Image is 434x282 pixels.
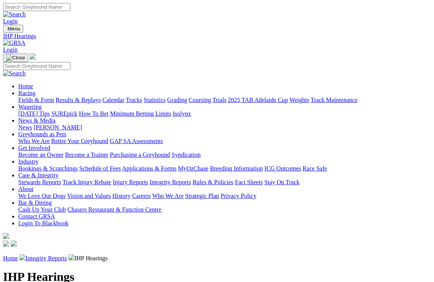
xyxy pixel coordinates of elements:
a: Login [3,46,17,53]
a: SUREpick [51,110,77,117]
a: Race Safe [302,165,327,172]
div: Industry [18,165,431,172]
a: Login [3,18,17,24]
a: Tracks [126,97,142,103]
input: Search [3,3,70,11]
div: Racing [18,97,431,104]
p: IHP Hearings [3,254,431,262]
a: Strategic Plan [185,193,219,199]
div: Get Involved [18,151,431,158]
a: Track Maintenance [311,97,358,103]
a: Trials [212,97,226,103]
img: logo-grsa-white.png [3,233,9,239]
a: Fact Sheets [235,179,263,185]
a: Careers [132,193,151,199]
a: Results & Replays [56,97,101,103]
a: Minimum Betting Limits [110,110,171,117]
a: Become an Owner [18,151,64,158]
a: Wagering [18,104,42,110]
a: Integrity Reports [25,255,67,261]
a: Cash Up Your Club [18,206,66,213]
a: News [18,124,32,131]
button: Toggle navigation [3,54,28,62]
div: Greyhounds as Pets [18,138,431,145]
a: Racing [18,90,35,96]
span: Menu [8,26,20,32]
a: Applications & Forms [122,165,176,172]
img: Search [3,11,26,18]
a: Become a Trainer [65,151,108,158]
a: Schedule of Fees [79,165,121,172]
a: Get Involved [18,145,50,151]
a: Stay On Track [264,179,299,185]
a: News & Media [18,117,56,124]
a: Syndication [172,151,200,158]
a: MyOzChase [178,165,208,172]
img: GRSA [3,40,25,46]
img: chevron-right.svg [68,254,75,260]
a: Industry [18,158,38,165]
a: Weights [289,97,309,103]
a: Who We Are [18,138,50,144]
a: Statistics [144,97,166,103]
a: Grading [167,97,187,103]
a: Bar & Dining [18,199,52,206]
a: Track Injury Rebate [62,179,111,185]
a: Contact GRSA [18,213,55,220]
a: Greyhounds as Pets [18,131,66,137]
img: Close [6,55,25,61]
a: Home [3,255,18,261]
div: Care & Integrity [18,179,431,186]
img: logo-grsa-white.png [30,53,36,59]
a: How To Bet [79,110,109,117]
div: Wagering [18,110,431,117]
a: Login To Blackbook [18,220,68,226]
a: Fields & Form [18,97,54,103]
a: [DATE] Tips [18,110,50,117]
a: Stewards Reports [18,179,61,185]
a: Integrity Reports [149,179,191,185]
a: Who We Are [152,193,184,199]
img: twitter.svg [11,241,17,247]
a: Care & Integrity [18,172,59,178]
a: 2025 TAB Adelaide Cup [228,97,288,103]
a: ICG Outcomes [264,165,301,172]
a: GAP SA Assessments [110,138,163,144]
a: About [18,186,33,192]
input: Search [3,62,70,70]
a: [PERSON_NAME] [33,124,82,131]
a: We Love Our Dogs [18,193,65,199]
div: Bar & Dining [18,206,431,213]
a: Injury Reports [113,179,148,185]
a: Breeding Information [210,165,263,172]
a: IHP Hearings [3,33,431,40]
a: Purchasing a Greyhound [110,151,170,158]
a: Bookings & Scratchings [18,165,78,172]
a: Home [18,83,33,89]
a: Rules & Policies [192,179,234,185]
a: Vision and Values [67,193,111,199]
div: News & Media [18,124,431,131]
button: Toggle navigation [3,25,23,33]
img: facebook.svg [3,241,9,247]
a: Retire Your Greyhound [51,138,108,144]
a: History [112,193,130,199]
a: Privacy Policy [221,193,256,199]
a: Isolynx [173,110,191,117]
a: Calendar [102,97,124,103]
a: Chasers Restaurant & Function Centre [67,206,161,213]
a: Coursing [189,97,211,103]
div: About [18,193,431,199]
img: chevron-right.svg [19,254,25,260]
img: Search [3,70,26,77]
